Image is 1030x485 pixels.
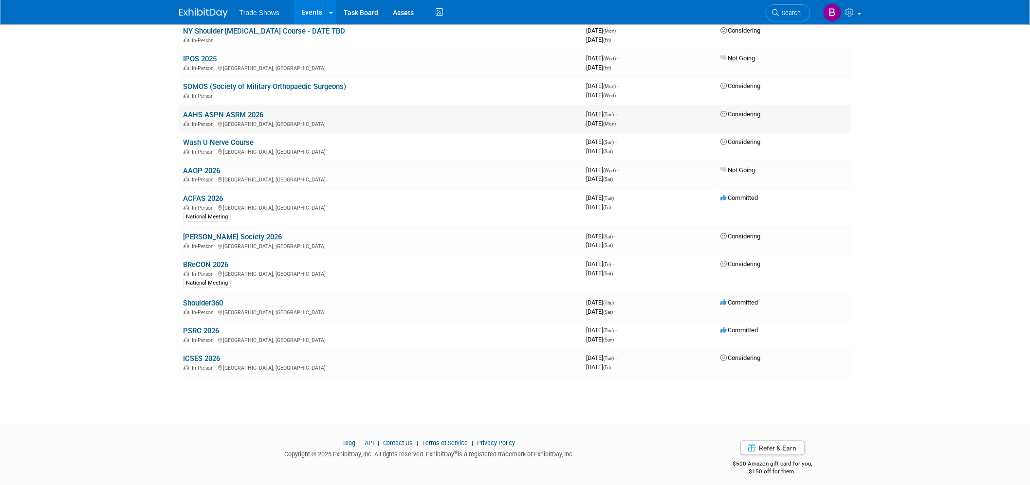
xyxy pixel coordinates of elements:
div: [GEOGRAPHIC_DATA], [GEOGRAPHIC_DATA] [183,269,578,277]
span: In-Person [192,149,217,155]
img: In-Person Event [184,205,189,210]
span: Not Going [720,54,755,62]
span: (Sat) [603,309,613,315]
img: In-Person Event [184,121,189,126]
a: AAHS ASPN ASRM 2026 [183,110,263,119]
span: - [615,110,617,118]
span: - [617,166,619,174]
span: In-Person [192,243,217,250]
div: [GEOGRAPHIC_DATA], [GEOGRAPHIC_DATA] [183,308,578,316]
span: - [614,233,616,240]
span: - [617,54,619,62]
img: In-Person Event [184,337,189,342]
span: Committed [720,299,758,306]
span: [DATE] [586,91,616,99]
span: (Sat) [603,177,613,182]
span: - [617,27,619,34]
span: [DATE] [586,166,619,174]
a: Refer & Earn [740,441,805,455]
span: Considering [720,138,760,145]
div: [GEOGRAPHIC_DATA], [GEOGRAPHIC_DATA] [183,175,578,183]
span: In-Person [192,37,217,44]
span: [DATE] [586,110,617,118]
span: [DATE] [586,194,617,201]
span: [DATE] [586,241,613,249]
span: | [357,439,363,447]
span: (Fri) [603,365,611,370]
span: [DATE] [586,147,613,155]
div: [GEOGRAPHIC_DATA], [GEOGRAPHIC_DATA] [183,120,578,127]
a: NY Shoulder [MEDICAL_DATA] Course - DATE TBD [183,27,345,36]
a: ACFAS 2026 [183,194,223,203]
div: $500 Amazon gift card for you, [694,453,851,476]
span: In-Person [192,337,217,343]
span: Search [779,9,801,17]
a: BReCON 2026 [183,260,228,269]
span: In-Person [192,271,217,277]
span: [DATE] [586,175,613,182]
span: (Sat) [603,271,613,276]
a: API [365,439,374,447]
span: In-Person [192,93,217,99]
img: In-Person Event [184,177,189,181]
span: [DATE] [586,336,614,343]
span: [DATE] [586,326,617,334]
span: In-Person [192,365,217,371]
span: (Mon) [603,28,616,34]
span: - [615,138,617,145]
span: (Wed) [603,56,616,61]
span: Not Going [720,166,755,174]
img: In-Person Event [184,149,189,154]
span: In-Person [192,65,217,72]
div: [GEOGRAPHIC_DATA], [GEOGRAPHIC_DATA] [183,336,578,343]
span: - [612,260,614,268]
span: [DATE] [586,64,611,71]
span: Considering [720,233,760,240]
a: Contact Us [383,439,413,447]
span: [DATE] [586,138,617,145]
span: Committed [720,194,758,201]
span: - [617,82,619,90]
span: (Tue) [603,196,614,201]
a: AAOP 2026 [183,166,220,175]
span: | [470,439,476,447]
span: Considering [720,27,760,34]
a: SOMOS (Society of Military Orthopaedic Surgeons) [183,82,346,91]
span: [DATE] [586,354,617,361]
span: (Mon) [603,84,616,89]
span: [DATE] [586,308,613,315]
span: In-Person [192,177,217,183]
div: [GEOGRAPHIC_DATA], [GEOGRAPHIC_DATA] [183,203,578,211]
img: In-Person Event [184,93,189,98]
span: (Sat) [603,234,613,239]
div: [GEOGRAPHIC_DATA], [GEOGRAPHIC_DATA] [183,242,578,250]
span: (Thu) [603,300,614,305]
span: [DATE] [586,36,611,43]
div: Copyright © 2025 ExhibitDay, Inc. All rights reserved. ExhibitDay is a registered trademark of Ex... [179,448,680,459]
a: Search [766,4,810,21]
img: In-Person Event [184,243,189,248]
a: Terms of Service [423,439,468,447]
span: (Wed) [603,168,616,173]
div: [GEOGRAPHIC_DATA], [GEOGRAPHIC_DATA] [183,363,578,371]
span: (Wed) [603,93,616,98]
span: (Fri) [603,262,611,267]
a: ICSES 2026 [183,354,220,363]
div: National Meeting [183,213,231,221]
img: In-Person Event [184,309,189,314]
span: In-Person [192,309,217,316]
span: (Sat) [603,149,613,154]
span: (Fri) [603,65,611,71]
span: Committed [720,326,758,334]
a: IPOS 2025 [183,54,217,63]
img: ExhibitDay [179,8,228,18]
img: In-Person Event [184,271,189,276]
sup: ® [455,449,458,455]
div: [GEOGRAPHIC_DATA], [GEOGRAPHIC_DATA] [183,147,578,155]
span: [DATE] [586,299,617,306]
span: - [615,354,617,361]
span: (Sun) [603,337,614,342]
span: (Fri) [603,205,611,210]
span: [DATE] [586,363,611,371]
span: Trade Shows [239,9,279,17]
